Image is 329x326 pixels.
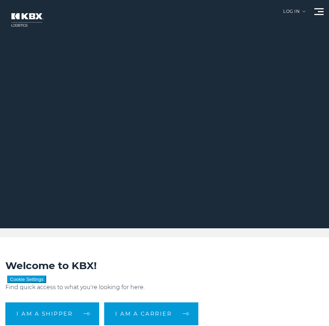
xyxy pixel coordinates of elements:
[5,283,324,292] p: Find quick access to what you're looking for here.
[5,302,99,325] a: I am a shipper arrow arrow
[303,11,305,12] img: arrow
[5,7,48,33] img: kbx logo
[16,311,73,316] span: I am a shipper
[7,276,46,283] button: Cookie Settings
[115,311,172,316] span: I am a carrier
[283,9,305,19] div: Log in
[104,302,198,325] a: I am a carrier arrow arrow
[5,259,324,272] h2: Welcome to KBX!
